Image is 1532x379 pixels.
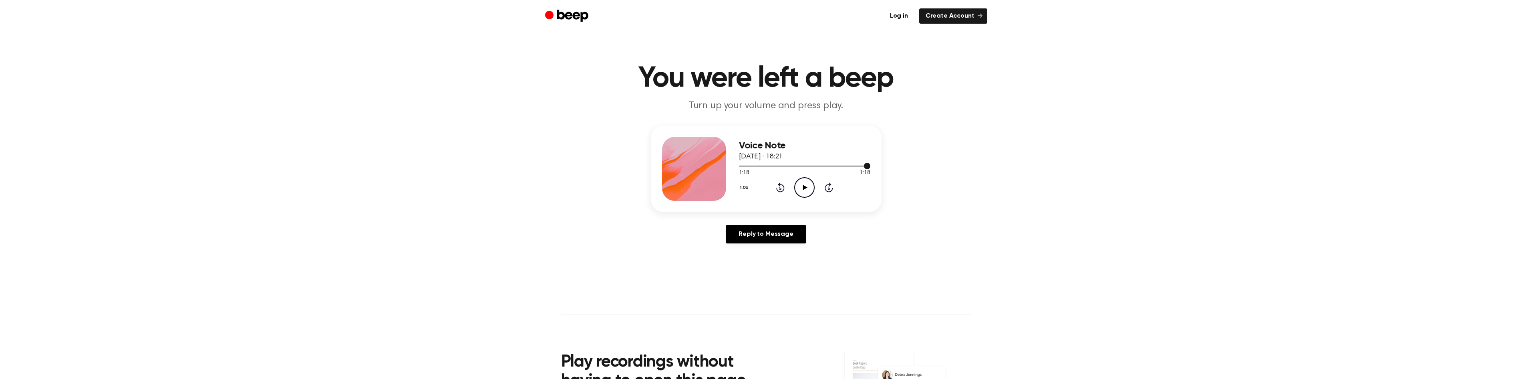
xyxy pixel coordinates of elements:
[739,181,751,195] button: 1.0x
[612,99,920,113] p: Turn up your volume and press play.
[726,225,806,243] a: Reply to Message
[919,8,987,24] a: Create Account
[561,64,971,93] h1: You were left a beep
[739,169,749,177] span: 1:18
[860,169,870,177] span: 1:18
[884,8,914,24] a: Log in
[739,153,783,160] span: [DATE] · 18:21
[545,8,590,24] a: Beep
[739,140,870,151] h3: Voice Note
